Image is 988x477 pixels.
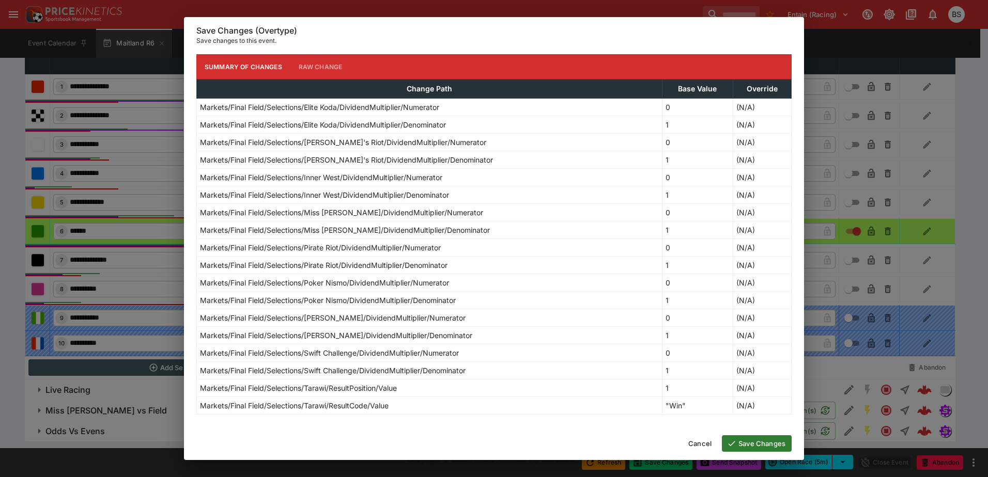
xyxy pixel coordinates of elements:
[722,435,792,452] button: Save Changes
[733,204,791,221] td: (N/A)
[733,309,791,327] td: (N/A)
[662,151,733,169] td: 1
[200,277,449,288] p: Markets/Final Field/Selections/Poker Nismo/DividendMultiplier/Numerator
[200,207,483,218] p: Markets/Final Field/Selections/Miss [PERSON_NAME]/DividendMultiplier/Numerator
[662,274,733,292] td: 0
[662,116,733,134] td: 1
[200,137,486,148] p: Markets/Final Field/Selections/[PERSON_NAME]'s Riot/DividendMultiplier/Numerator
[200,365,466,376] p: Markets/Final Field/Selections/Swift Challenge/DividendMultiplier/Denominator
[733,397,791,415] td: (N/A)
[200,260,447,271] p: Markets/Final Field/Selections/Pirate Riot/DividendMultiplier/Denominator
[200,189,449,200] p: Markets/Final Field/Selections/Inner West/DividendMultiplier/Denominator
[733,292,791,309] td: (N/A)
[733,379,791,397] td: (N/A)
[733,257,791,274] td: (N/A)
[200,102,439,113] p: Markets/Final Field/Selections/Elite Koda/DividendMultiplier/Numerator
[662,221,733,239] td: 1
[733,99,791,116] td: (N/A)
[200,154,493,165] p: Markets/Final Field/Selections/[PERSON_NAME]'s Riot/DividendMultiplier/Denominator
[662,79,733,99] th: Base Value
[662,239,733,257] td: 0
[200,347,459,358] p: Markets/Final Field/Selections/Swift Challenge/DividendMultiplier/Numerator
[662,292,733,309] td: 1
[200,400,389,411] p: Markets/Final Field/Selections/Tarawi/ResultCode/Value
[200,225,490,235] p: Markets/Final Field/Selections/Miss [PERSON_NAME]/DividendMultiplier/Denominator
[662,344,733,362] td: 0
[290,54,351,79] button: Raw Change
[733,344,791,362] td: (N/A)
[196,54,290,79] button: Summary of Changes
[662,134,733,151] td: 0
[200,242,441,253] p: Markets/Final Field/Selections/Pirate Riot/DividendMultiplier/Numerator
[662,397,733,415] td: "Win"
[200,330,472,341] p: Markets/Final Field/Selections/[PERSON_NAME]/DividendMultiplier/Denominator
[200,172,442,183] p: Markets/Final Field/Selections/Inner West/DividendMultiplier/Numerator
[662,362,733,379] td: 1
[200,383,397,393] p: Markets/Final Field/Selections/Tarawi/ResultPosition/Value
[733,116,791,134] td: (N/A)
[733,221,791,239] td: (N/A)
[733,79,791,99] th: Override
[733,151,791,169] td: (N/A)
[733,134,791,151] td: (N/A)
[200,312,466,323] p: Markets/Final Field/Selections/[PERSON_NAME]/DividendMultiplier/Numerator
[200,119,446,130] p: Markets/Final Field/Selections/Elite Koda/DividendMultiplier/Denominator
[733,186,791,204] td: (N/A)
[733,169,791,186] td: (N/A)
[733,239,791,257] td: (N/A)
[733,362,791,379] td: (N/A)
[197,79,662,99] th: Change Path
[196,25,792,36] h6: Save Changes (Overtype)
[682,435,718,452] button: Cancel
[662,99,733,116] td: 0
[662,257,733,274] td: 1
[662,379,733,397] td: 1
[196,36,792,46] p: Save changes to this event.
[662,169,733,186] td: 0
[733,274,791,292] td: (N/A)
[662,204,733,221] td: 0
[200,295,456,306] p: Markets/Final Field/Selections/Poker Nismo/DividendMultiplier/Denominator
[733,327,791,344] td: (N/A)
[662,186,733,204] td: 1
[662,327,733,344] td: 1
[662,309,733,327] td: 0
